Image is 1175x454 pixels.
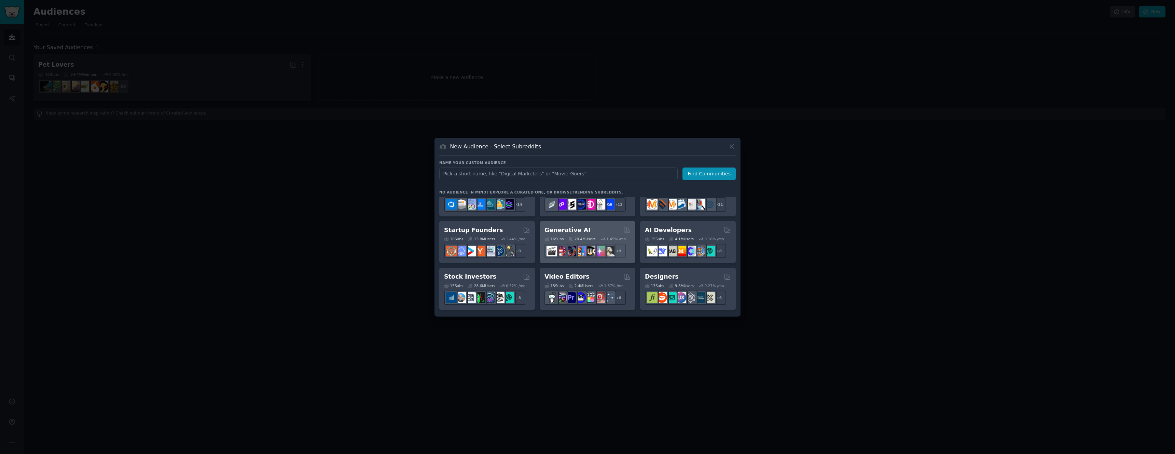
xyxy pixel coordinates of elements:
[704,246,715,256] img: AIDevelopersSociety
[446,199,457,210] img: azuredevops
[705,283,724,288] div: 0.27 % /mo
[594,292,605,303] img: Youtubevideo
[439,160,736,165] h3: Name your custom audience
[656,199,667,210] img: bigseo
[556,199,567,210] img: 0xPolygon
[544,226,591,235] h2: Generative AI
[666,246,677,256] img: Rag
[676,292,686,303] img: UXDesign
[685,246,696,256] img: OpenSourceAI
[682,168,736,180] button: Find Communities
[704,292,715,303] img: UX_Design
[468,237,495,241] div: 13.8M Users
[685,292,696,303] img: userexperience
[594,199,605,210] img: CryptoNews
[645,237,664,241] div: 15 Sub s
[566,246,576,256] img: deepdream
[475,246,485,256] img: ycombinator
[656,292,667,303] img: logodesign
[566,199,576,210] img: ethstaker
[511,291,525,305] div: + 8
[484,246,495,256] img: indiehackers
[494,292,504,303] img: swingtrading
[547,292,557,303] img: gopro
[456,246,466,256] img: SaaS
[446,292,457,303] img: dividends
[465,199,476,210] img: Docker_DevOps
[444,237,463,241] div: 16 Sub s
[604,292,614,303] img: postproduction
[494,246,504,256] img: Entrepreneurship
[566,292,576,303] img: premiere
[456,199,466,210] img: AWS_Certified_Experts
[611,197,626,212] div: + 12
[594,246,605,256] img: starryai
[704,199,715,210] img: OnlineMarketing
[606,237,626,241] div: 1.45 % /mo
[568,237,595,241] div: 20.4M Users
[494,199,504,210] img: aws_cdk
[585,292,595,303] img: finalcutpro
[669,283,694,288] div: 9.8M Users
[511,197,525,212] div: + 14
[676,199,686,210] img: Emailmarketing
[712,291,726,305] div: + 6
[475,199,485,210] img: DevOpsLinks
[666,199,677,210] img: AskMarketing
[568,283,593,288] div: 2.4M Users
[444,272,496,281] h2: Stock Investors
[465,292,476,303] img: Forex
[484,199,495,210] img: platformengineering
[556,246,567,256] img: dalle2
[556,292,567,303] img: editors
[450,143,541,150] h3: New Audience - Select Subreddits
[676,246,686,256] img: MistralAI
[444,226,503,235] h2: Startup Founders
[575,246,586,256] img: sdforall
[506,237,525,241] div: 1.44 % /mo
[645,283,664,288] div: 13 Sub s
[611,291,626,305] div: + 8
[647,246,658,256] img: LangChain
[604,199,614,210] img: defi_
[446,246,457,256] img: EntrepreneurRideAlong
[685,199,696,210] img: googleads
[547,199,557,210] img: ethfinance
[695,292,705,303] img: learndesign
[439,190,623,195] div: No audience in mind? Explore a curated one, or browse .
[506,283,525,288] div: 0.52 % /mo
[503,246,514,256] img: growmybusiness
[547,246,557,256] img: aivideo
[444,283,463,288] div: 15 Sub s
[503,292,514,303] img: technicalanalysis
[585,199,595,210] img: defiblockchain
[465,246,476,256] img: startup
[647,292,658,303] img: typography
[544,283,564,288] div: 15 Sub s
[503,199,514,210] img: PlatformEngineers
[712,244,726,258] div: + 8
[666,292,677,303] img: UI_Design
[575,199,586,210] img: web3
[669,237,694,241] div: 4.1M Users
[611,244,626,258] div: + 9
[712,197,726,212] div: + 11
[575,292,586,303] img: VideoEditors
[484,292,495,303] img: StocksAndTrading
[456,292,466,303] img: ValueInvesting
[439,168,678,180] input: Pick a short name, like "Digital Marketers" or "Movie-Goers"
[695,199,705,210] img: MarketingResearch
[468,283,495,288] div: 28.6M Users
[647,199,658,210] img: content_marketing
[572,190,621,194] a: trending subreddits
[705,237,724,241] div: 3.18 % /mo
[475,292,485,303] img: Trading
[645,272,679,281] h2: Designers
[544,272,590,281] h2: Video Editors
[585,246,595,256] img: FluxAI
[544,237,564,241] div: 16 Sub s
[695,246,705,256] img: llmops
[645,226,692,235] h2: AI Developers
[656,246,667,256] img: DeepSeek
[604,246,614,256] img: DreamBooth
